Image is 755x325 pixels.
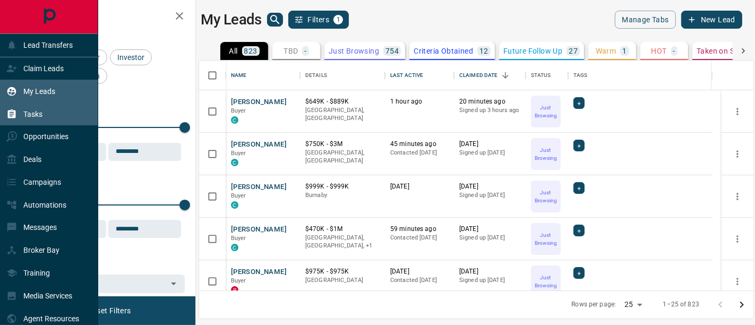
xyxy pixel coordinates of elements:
[231,244,238,251] div: condos.ca
[201,11,262,28] h1: My Leads
[390,276,449,285] p: Contacted [DATE]
[568,61,713,90] div: Tags
[329,47,379,55] p: Just Browsing
[532,189,560,204] p: Just Browsing
[305,149,380,165] p: [GEOGRAPHIC_DATA], [GEOGRAPHIC_DATA]
[573,182,585,194] div: +
[730,231,745,247] button: more
[305,191,380,200] p: Burnaby
[573,225,585,236] div: +
[305,234,380,250] p: Vancouver
[231,277,246,284] span: Buyer
[231,201,238,209] div: condos.ca
[231,225,287,235] button: [PERSON_NAME]
[231,159,238,166] div: condos.ca
[229,47,237,55] p: All
[663,300,699,309] p: 1–25 of 823
[498,68,513,83] button: Sort
[454,61,526,90] div: Claimed Date
[651,47,666,55] p: HOT
[459,97,520,106] p: 20 minutes ago
[577,140,581,151] span: +
[479,47,488,55] p: 12
[231,150,246,157] span: Buyer
[385,47,399,55] p: 754
[459,149,520,157] p: Signed up [DATE]
[573,61,588,90] div: Tags
[731,294,752,315] button: Go to next page
[615,11,675,29] button: Manage Tabs
[730,146,745,162] button: more
[681,11,742,29] button: New Lead
[573,140,585,151] div: +
[459,225,520,234] p: [DATE]
[166,276,181,291] button: Open
[267,13,283,27] button: search button
[110,49,152,65] div: Investor
[459,61,498,90] div: Claimed Date
[459,234,520,242] p: Signed up [DATE]
[573,97,585,109] div: +
[114,53,148,62] span: Investor
[390,267,449,276] p: [DATE]
[231,182,287,192] button: [PERSON_NAME]
[231,235,246,242] span: Buyer
[532,273,560,289] p: Just Browsing
[305,97,380,106] p: $649K - $889K
[390,61,423,90] div: Last Active
[334,16,342,23] span: 1
[532,104,560,119] p: Just Browsing
[231,192,246,199] span: Buyer
[390,225,449,234] p: 59 minutes ago
[244,47,258,55] p: 823
[34,11,185,23] h2: Filters
[81,302,138,320] button: Reset Filters
[231,140,287,150] button: [PERSON_NAME]
[569,47,578,55] p: 27
[390,140,449,149] p: 45 minutes ago
[459,191,520,200] p: Signed up [DATE]
[459,276,520,285] p: Signed up [DATE]
[459,182,520,191] p: [DATE]
[300,61,385,90] div: Details
[730,273,745,289] button: more
[304,47,306,55] p: -
[385,61,454,90] div: Last Active
[503,47,562,55] p: Future Follow Up
[531,61,551,90] div: Status
[390,149,449,157] p: Contacted [DATE]
[526,61,568,90] div: Status
[231,61,247,90] div: Name
[305,182,380,191] p: $999K - $999K
[305,267,380,276] p: $975K - $975K
[532,146,560,162] p: Just Browsing
[284,47,298,55] p: TBD
[231,107,246,114] span: Buyer
[390,97,449,106] p: 1 hour ago
[620,297,646,312] div: 25
[305,106,380,123] p: [GEOGRAPHIC_DATA], [GEOGRAPHIC_DATA]
[532,231,560,247] p: Just Browsing
[459,140,520,149] p: [DATE]
[577,268,581,278] span: +
[577,225,581,236] span: +
[231,267,287,277] button: [PERSON_NAME]
[573,267,585,279] div: +
[390,182,449,191] p: [DATE]
[730,189,745,204] button: more
[596,47,616,55] p: Warm
[305,61,327,90] div: Details
[305,140,380,149] p: $750K - $3M
[288,11,349,29] button: Filters1
[459,267,520,276] p: [DATE]
[226,61,300,90] div: Name
[231,97,287,107] button: [PERSON_NAME]
[305,276,380,285] p: [GEOGRAPHIC_DATA]
[577,98,581,108] span: +
[390,234,449,242] p: Contacted [DATE]
[305,225,380,234] p: $470K - $1M
[572,300,616,309] p: Rows per page:
[459,106,520,115] p: Signed up 3 hours ago
[414,47,473,55] p: Criteria Obtained
[577,183,581,193] span: +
